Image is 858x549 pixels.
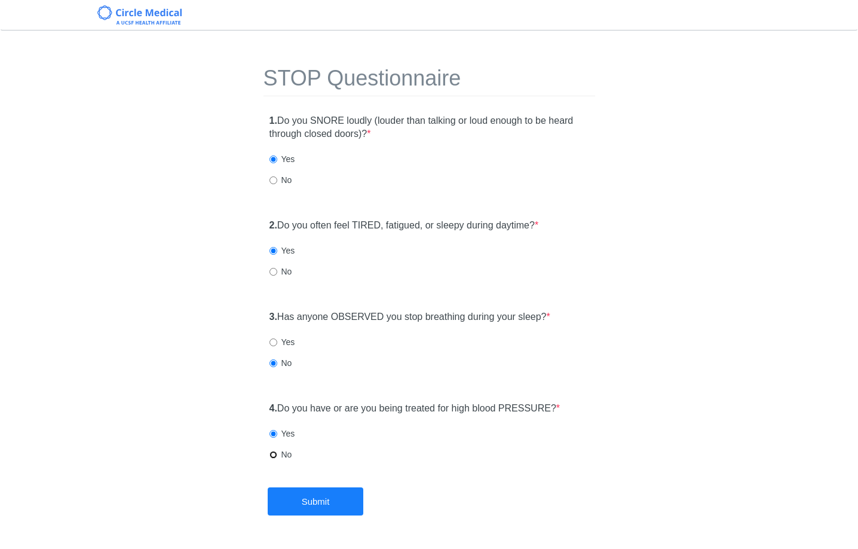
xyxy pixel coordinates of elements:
label: Do you SNORE loudly (louder than talking or loud enough to be heard through closed doors)? [269,114,589,142]
strong: 2. [269,220,277,230]
strong: 4. [269,403,277,413]
label: No [269,174,292,186]
input: Yes [269,430,277,438]
input: No [269,451,277,459]
input: No [269,176,277,184]
button: Submit [268,487,363,516]
label: No [269,357,292,369]
label: Yes [269,428,295,440]
label: Has anyone OBSERVED you stop breathing during your sleep? [269,310,550,324]
input: No [269,359,277,367]
label: Yes [269,336,295,348]
input: Yes [269,155,277,163]
h1: STOP Questionnaire [263,66,595,96]
input: No [269,268,277,276]
label: Do you often feel TIRED, fatigued, or sleepy during daytime? [269,219,539,233]
strong: 1. [269,115,277,126]
label: Yes [269,245,295,257]
img: Circle Medical Logo [97,5,182,25]
label: Do you have or are you being treated for high blood PRESSURE? [269,402,560,416]
input: Yes [269,247,277,255]
label: No [269,266,292,277]
strong: 3. [269,312,277,322]
input: Yes [269,338,277,346]
label: Yes [269,153,295,165]
label: No [269,449,292,460]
